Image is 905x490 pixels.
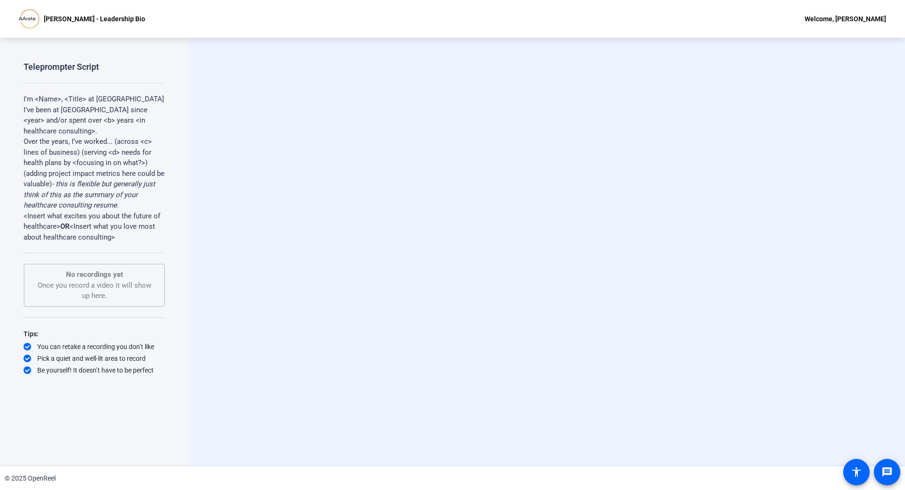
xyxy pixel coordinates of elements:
[24,180,155,209] em: - this is flexible but generally just think of this as the summary of your healthcare consulting ...
[24,365,165,375] div: Be yourself! It doesn’t have to be perfect
[34,269,155,301] div: Once you record a video it will show up here.
[24,354,165,363] div: Pick a quiet and well-lit area to record
[34,269,155,280] p: No recordings yet
[805,13,886,25] div: Welcome, [PERSON_NAME]
[24,61,99,73] div: Teleprompter Script
[24,136,165,211] p: Over the years, I've worked... (across <c> lines of business) (serving <d> needs for health plans...
[44,13,145,25] p: [PERSON_NAME] - Leadership Bio
[60,222,70,231] strong: OR
[24,342,165,351] div: You can retake a recording you don’t like
[881,466,893,478] mat-icon: message
[24,211,165,243] p: <Insert what excites you about the future of healthcare> <Insert what you love most about healthc...
[5,473,56,483] div: © 2025 OpenReel
[24,94,165,105] p: I'm <Name>, <Title> at [GEOGRAPHIC_DATA]
[24,105,165,137] p: I've been at [GEOGRAPHIC_DATA] since <year> and/or spent over <b> years <in healthcare consulting>.
[851,466,862,478] mat-icon: accessibility
[24,328,165,340] div: Tips:
[19,9,39,28] img: OpenReel logo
